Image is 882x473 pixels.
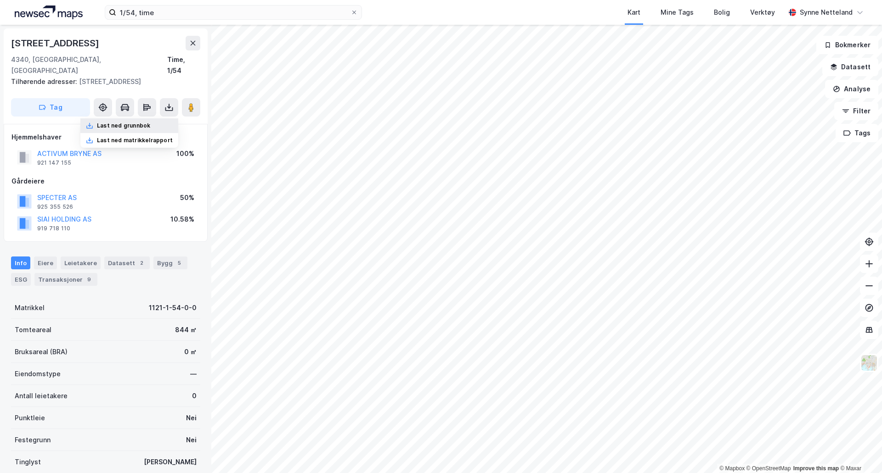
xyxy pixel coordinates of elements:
[11,98,90,117] button: Tag
[15,412,45,423] div: Punktleie
[85,275,94,284] div: 9
[834,102,878,120] button: Filter
[167,54,200,76] div: Time, 1/54
[836,124,878,142] button: Tags
[11,273,31,286] div: ESG
[628,7,640,18] div: Kart
[793,465,839,472] a: Improve this map
[137,258,146,267] div: 2
[61,256,101,269] div: Leietakere
[144,456,197,467] div: [PERSON_NAME]
[97,137,173,144] div: Last ned matrikkelrapport
[15,368,61,379] div: Eiendomstype
[15,434,51,445] div: Festegrunn
[11,76,193,87] div: [STREET_ADDRESS]
[15,302,45,313] div: Matrikkel
[184,346,197,357] div: 0 ㎡
[170,214,194,225] div: 10.58%
[15,390,68,401] div: Antall leietakere
[11,256,30,269] div: Info
[714,7,730,18] div: Bolig
[11,78,79,85] span: Tilhørende adresser:
[186,412,197,423] div: Nei
[175,258,184,267] div: 5
[661,7,694,18] div: Mine Tags
[11,36,101,50] div: [STREET_ADDRESS]
[11,176,200,187] div: Gårdeiere
[37,225,70,232] div: 919 718 110
[15,6,83,19] img: logo.a4113a55bc3d86da70a041830d287a7e.svg
[836,429,882,473] div: Kontrollprogram for chat
[175,324,197,335] div: 844 ㎡
[192,390,197,401] div: 0
[176,148,194,159] div: 100%
[180,192,194,203] div: 50%
[116,6,351,19] input: Søk på adresse, matrikkel, gårdeiere, leietakere eller personer
[37,159,71,167] div: 921 147 155
[34,256,57,269] div: Eiere
[860,354,878,372] img: Z
[37,203,73,211] div: 925 355 526
[746,465,791,472] a: OpenStreetMap
[825,80,878,98] button: Analyse
[15,456,41,467] div: Tinglyst
[190,368,197,379] div: —
[816,36,878,54] button: Bokmerker
[750,7,775,18] div: Verktøy
[15,346,68,357] div: Bruksareal (BRA)
[186,434,197,445] div: Nei
[149,302,197,313] div: 1121-1-54-0-0
[800,7,853,18] div: Synne Netteland
[836,429,882,473] iframe: Chat Widget
[11,132,200,143] div: Hjemmelshaver
[11,54,167,76] div: 4340, [GEOGRAPHIC_DATA], [GEOGRAPHIC_DATA]
[822,58,878,76] button: Datasett
[34,273,97,286] div: Transaksjoner
[97,122,150,129] div: Last ned grunnbok
[153,256,187,269] div: Bygg
[104,256,150,269] div: Datasett
[15,324,51,335] div: Tomteareal
[719,465,745,472] a: Mapbox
